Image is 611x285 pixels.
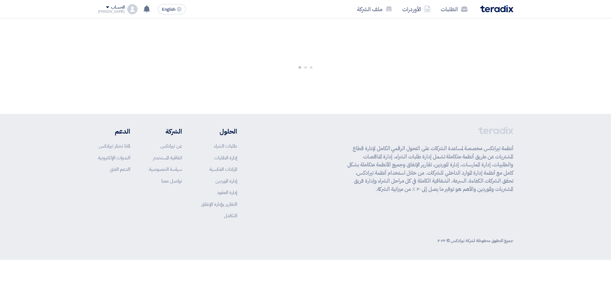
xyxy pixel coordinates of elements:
a: التكامل [224,212,237,219]
p: أنظمة تيرادكس مخصصة لمساعدة الشركات على التحول الرقمي الكامل لإدارة قطاع المشتريات عن طريق أنظمة ... [347,144,513,193]
a: طلبات الشراء [214,142,237,149]
a: ملف الشركة [352,2,397,17]
a: إدارة الموردين [215,177,237,184]
li: الدعم [98,127,130,136]
a: لماذا تختار تيرادكس [99,142,130,149]
a: الدعم الفني [110,166,130,173]
a: الندوات الإلكترونية [98,154,130,161]
a: المزادات العكسية [209,166,237,173]
img: Teradix logo [480,5,513,12]
li: الحلول [201,127,237,136]
div: [PERSON_NAME] [98,10,125,13]
a: إدارة العقود [217,189,237,196]
div: الحساب [111,5,125,10]
div: جميع الحقوق محفوظة لشركة تيرادكس © ٢٠٢٢ [438,237,513,244]
img: profile_test.png [127,4,137,14]
button: English [158,4,186,14]
a: الطلبات [436,2,473,17]
a: عن تيرادكس [160,142,182,149]
a: الأوردرات [397,2,436,17]
li: الشركة [149,127,182,136]
a: سياسة الخصوصية [149,166,182,173]
a: اتفاقية المستخدم [153,154,182,161]
a: التقارير وإدارة الإنفاق [201,201,237,208]
a: إدارة الطلبات [214,154,237,161]
span: English [162,7,175,12]
a: تواصل معنا [161,177,182,184]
